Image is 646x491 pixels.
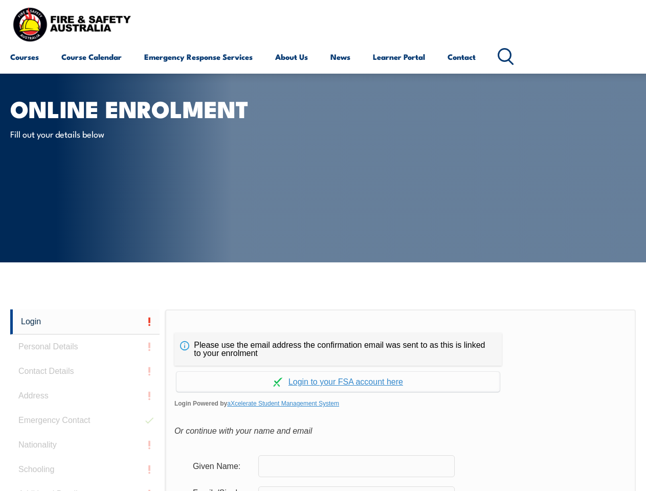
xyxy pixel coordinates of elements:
a: Learner Portal [373,44,425,69]
a: aXcelerate Student Management System [227,400,339,407]
div: Please use the email address the confirmation email was sent to as this is linked to your enrolment [174,333,502,366]
h1: Online Enrolment [10,98,263,118]
a: About Us [275,44,308,69]
a: Course Calendar [61,44,122,69]
div: Or continue with your name and email [174,423,627,439]
a: News [330,44,350,69]
a: Login [10,309,160,334]
div: Given Name: [185,456,258,476]
p: Fill out your details below [10,128,197,140]
a: Courses [10,44,39,69]
span: Login Powered by [174,396,627,411]
a: Contact [448,44,476,69]
img: Log in withaxcelerate [273,377,282,387]
a: Emergency Response Services [144,44,253,69]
